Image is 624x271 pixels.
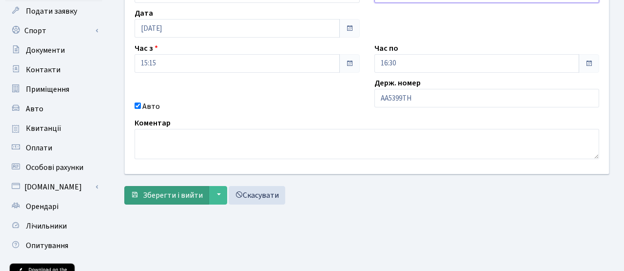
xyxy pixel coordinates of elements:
[26,64,60,75] span: Контакти
[26,6,77,17] span: Подати заявку
[5,138,102,158] a: Оплати
[229,186,285,205] a: Скасувати
[5,60,102,80] a: Контакти
[5,99,102,119] a: Авто
[5,21,102,41] a: Спорт
[26,45,65,56] span: Документи
[5,158,102,177] a: Особові рахунки
[26,221,67,231] span: Лічильники
[135,117,171,129] label: Коментар
[5,216,102,236] a: Лічильники
[26,240,68,251] span: Опитування
[135,42,158,54] label: Час з
[5,197,102,216] a: Орендарі
[5,1,102,21] a: Подати заявку
[5,177,102,197] a: [DOMAIN_NAME]
[26,123,61,134] span: Квитанції
[26,104,43,114] span: Авто
[124,186,209,205] button: Зберегти і вийти
[374,42,398,54] label: Час по
[5,236,102,255] a: Опитування
[26,84,69,95] span: Приміщення
[135,7,153,19] label: Дата
[5,41,102,60] a: Документи
[26,162,83,173] span: Особові рахунки
[374,89,600,107] input: AA0001AA
[142,101,160,112] label: Авто
[5,119,102,138] a: Квитанції
[26,201,58,212] span: Орендарі
[374,77,421,89] label: Держ. номер
[143,190,203,201] span: Зберегти і вийти
[26,143,52,153] span: Оплати
[5,80,102,99] a: Приміщення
